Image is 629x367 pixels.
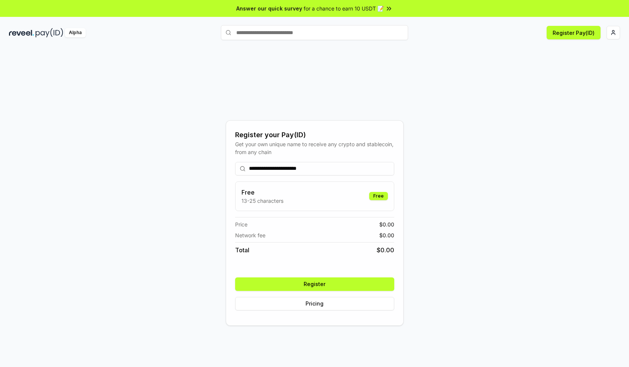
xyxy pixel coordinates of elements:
div: Free [369,192,388,200]
span: $ 0.00 [379,231,394,239]
div: Alpha [65,28,86,37]
span: Network fee [235,231,265,239]
button: Register [235,277,394,291]
p: 13-25 characters [241,197,283,205]
span: $ 0.00 [379,220,394,228]
span: Price [235,220,247,228]
button: Pricing [235,297,394,310]
button: Register Pay(ID) [547,26,601,39]
span: Answer our quick survey [236,4,302,12]
span: $ 0.00 [377,246,394,255]
img: reveel_dark [9,28,34,37]
div: Get your own unique name to receive any crypto and stablecoin, from any chain [235,140,394,156]
img: pay_id [36,28,63,37]
span: Total [235,246,249,255]
span: for a chance to earn 10 USDT 📝 [304,4,384,12]
div: Register your Pay(ID) [235,130,394,140]
h3: Free [241,188,283,197]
